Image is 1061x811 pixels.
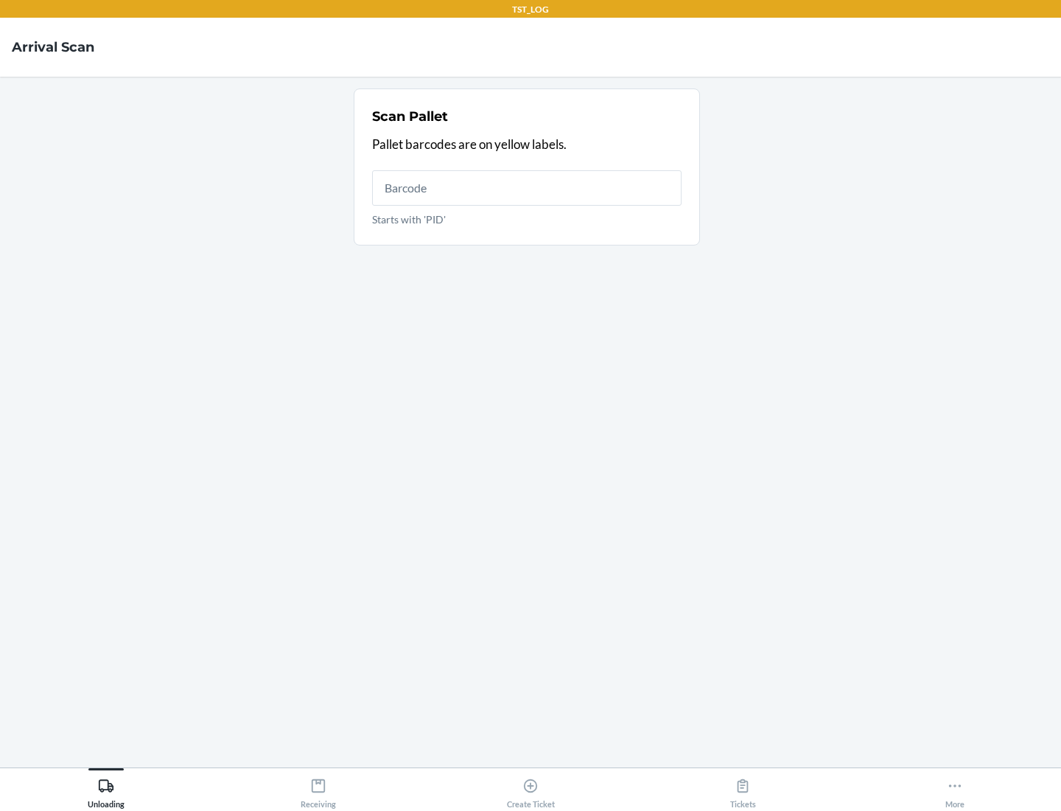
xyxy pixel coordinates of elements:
[301,772,336,809] div: Receiving
[88,772,125,809] div: Unloading
[512,3,549,16] p: TST_LOG
[424,768,637,809] button: Create Ticket
[12,38,94,57] h4: Arrival Scan
[945,772,964,809] div: More
[372,135,682,154] p: Pallet barcodes are on yellow labels.
[372,212,682,227] p: Starts with 'PID'
[849,768,1061,809] button: More
[507,772,555,809] div: Create Ticket
[212,768,424,809] button: Receiving
[637,768,849,809] button: Tickets
[372,170,682,206] input: Starts with 'PID'
[372,107,448,126] h2: Scan Pallet
[730,772,756,809] div: Tickets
